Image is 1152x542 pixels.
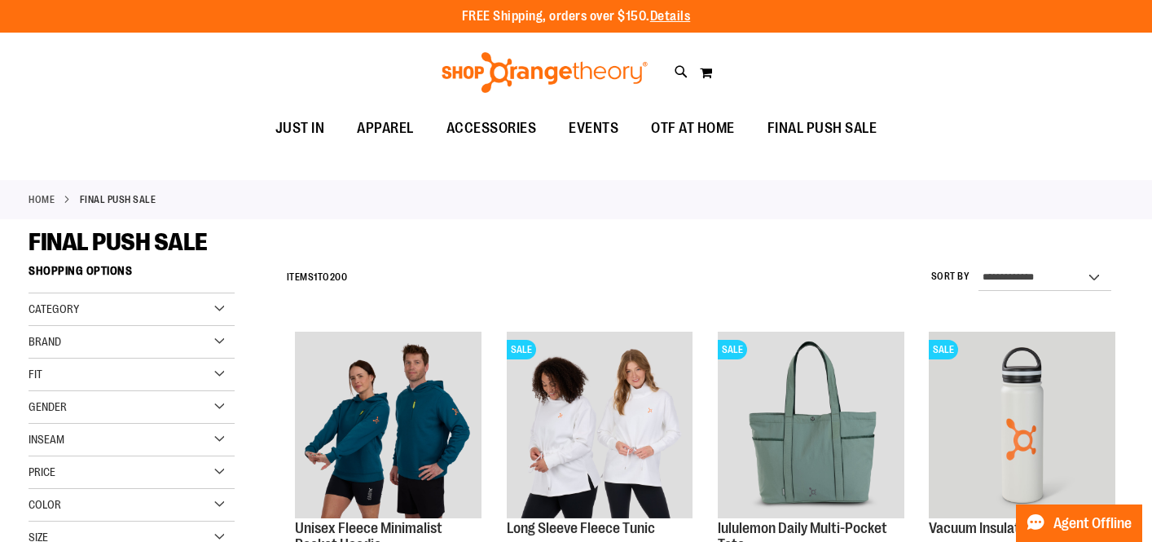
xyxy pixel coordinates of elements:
a: Unisex Fleece Minimalist Pocket Hoodie [295,332,481,521]
span: Agent Offline [1053,516,1132,531]
span: Gender [29,400,67,413]
img: Shop Orangetheory [439,52,650,93]
strong: Shopping Options [29,257,235,293]
span: 200 [330,271,348,283]
img: Product image for Fleece Long Sleeve [507,332,693,518]
a: Long Sleeve Fleece Tunic [507,520,655,536]
a: Vacuum Insulated Bottle 24 oz [929,520,1110,536]
a: Vacuum Insulated Bottle 24 ozSALE [929,332,1115,521]
span: EVENTS [569,110,618,147]
strong: FINAL PUSH SALE [80,192,156,207]
span: JUST IN [275,110,325,147]
span: FINAL PUSH SALE [29,228,208,256]
a: lululemon Daily Multi-Pocket ToteSALE [718,332,904,521]
label: Sort By [931,270,970,284]
a: Home [29,192,55,207]
span: Fit [29,368,42,381]
span: Color [29,498,61,511]
button: Agent Offline [1016,505,1142,542]
span: Price [29,465,55,478]
span: Category [29,302,79,315]
h2: Items to [287,265,348,290]
img: lululemon Daily Multi-Pocket Tote [718,332,904,518]
img: Unisex Fleece Minimalist Pocket Hoodie [295,332,481,518]
img: Vacuum Insulated Bottle 24 oz [929,332,1115,518]
span: Brand [29,335,61,348]
span: Inseam [29,433,64,446]
span: ACCESSORIES [446,110,537,147]
span: APPAREL [357,110,414,147]
span: SALE [929,340,958,359]
a: Details [650,9,691,24]
span: SALE [718,340,747,359]
span: 1 [314,271,318,283]
span: FINAL PUSH SALE [767,110,877,147]
span: OTF AT HOME [651,110,735,147]
p: FREE Shipping, orders over $150. [462,7,691,26]
span: SALE [507,340,536,359]
a: Product image for Fleece Long SleeveSALE [507,332,693,521]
